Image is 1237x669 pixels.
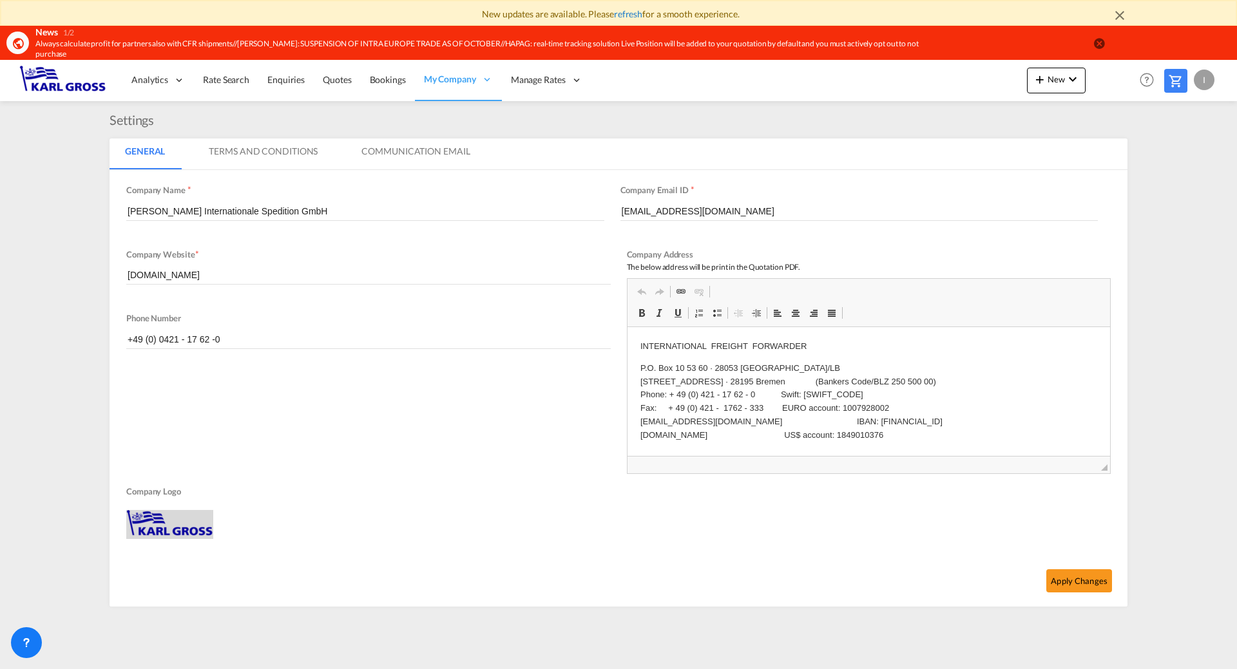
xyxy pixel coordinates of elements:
a: Einzug vergrößern [747,305,765,321]
div: New updates are available. Please for a smooth experience. [103,8,1134,21]
div: Help [1136,69,1164,92]
input: Enter Email ID [620,202,1098,221]
body: WYSIWYG-Editor, editor2 [13,13,470,164]
div: News [35,26,58,39]
span: Help [1136,69,1158,91]
span: Company Logo [126,485,1104,500]
input: Enter Company name [126,202,604,221]
md-tab-item: General [110,138,180,169]
md-icon: icon-close [1112,8,1127,23]
md-icon: icon-plus 400-fg [1032,71,1048,87]
span: Quotes [323,74,351,85]
div: Always calculate profit for partners also with CFR shipments//YANG MING: SUSPENSION OF INTRA EURO... [35,39,941,61]
a: Rate Search [194,59,258,101]
div: Settings [110,111,160,129]
a: Einzug verkleinern [729,305,747,321]
a: Link entfernen [690,283,708,300]
a: Linksbündig [769,305,787,321]
p: P.O. Box 10 53 60 · 28053 [GEOGRAPHIC_DATA]/LB [STREET_ADDRESS] · 28195 Bremen (Bankers Code/BLZ ... [13,35,470,129]
span: Company Address [627,249,694,259]
a: Wiederherstellen (Strg+Y) [651,283,669,300]
a: Bookings [361,59,415,101]
a: Quotes [314,59,360,101]
span: Company Email ID [620,185,689,195]
button: icon-plus 400-fgNewicon-chevron-down [1027,68,1086,93]
iframe: WYSIWYG-Editor, editor2 [628,327,1111,456]
span: Größe ändern [1101,464,1108,471]
span: The below address will be print in the Quotation PDF. [627,262,801,272]
a: Zentriert [787,305,805,321]
div: I [1194,70,1214,90]
span: Rate Search [203,74,249,85]
md-icon: icon-chevron-down [1065,71,1080,87]
a: Kursiv (Strg+I) [651,305,669,321]
a: Rückgängig (Strg+Z) [633,283,651,300]
a: Fett (Strg+B) [633,305,651,321]
div: 1/2 [63,28,75,39]
div: Manage Rates [502,59,591,101]
span: Bookings [370,74,406,85]
span: Enquiries [267,74,305,85]
a: Liste [708,305,726,321]
button: icon-close-circle [1093,37,1106,50]
md-icon: icon-earth [12,37,24,50]
div: My Company [415,59,502,101]
button: Apply Changes [1046,569,1112,592]
img: 3269c73066d711f095e541db4db89301.png [19,66,106,95]
a: refresh [614,8,642,19]
md-tab-item: Communication Email [346,138,485,169]
input: Phone Number [126,330,611,349]
span: Phone Number [126,313,181,323]
a: Unterstrichen (Strg+U) [669,305,687,321]
span: Company Website [126,249,195,259]
md-tab-item: Terms And Conditions [193,138,333,169]
p: INTERNATIONAL FREIGHT FORWARDER [13,13,470,26]
div: Analytics [122,59,194,101]
span: Analytics [131,73,168,86]
a: Link einfügen/editieren (Strg+K) [672,283,690,300]
span: Manage Rates [511,73,566,86]
a: Rechtsbündig [805,305,823,321]
span: New [1032,74,1080,84]
a: Nummerierte Liste einfügen/entfernen [690,305,708,321]
a: Enquiries [258,59,314,101]
span: My Company [424,73,476,86]
md-pagination-wrapper: Use the left and right arrow keys to navigate between tabs [110,138,498,169]
input: Enter Company Website [126,265,611,285]
span: Company Name [126,185,186,195]
a: Blocksatz [823,305,841,321]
